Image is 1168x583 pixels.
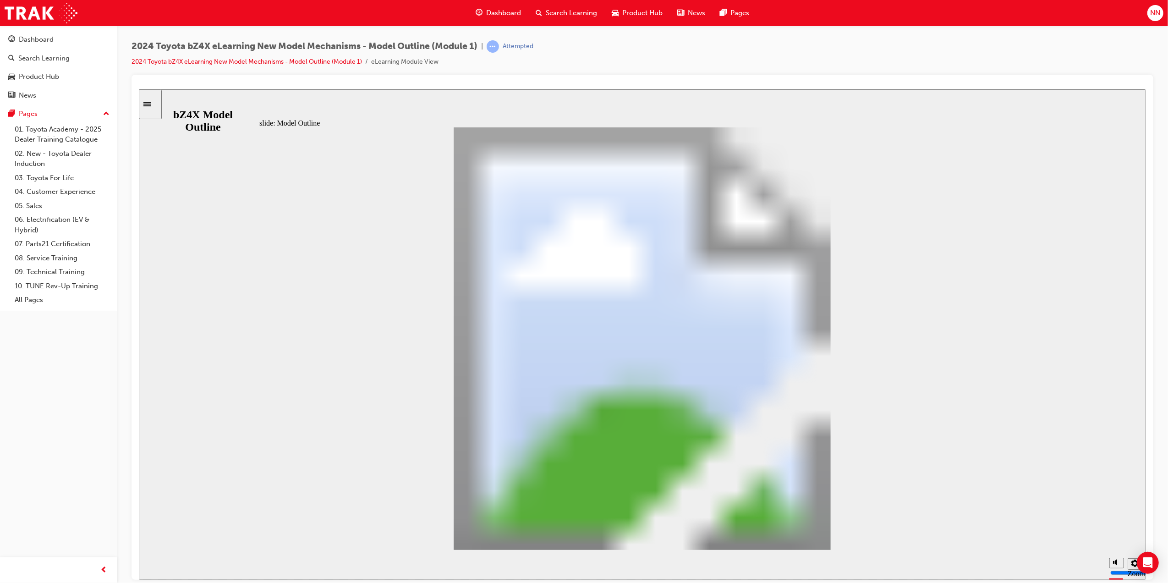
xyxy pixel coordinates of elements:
[4,105,113,122] button: Pages
[11,171,113,185] a: 03. Toyota For Life
[546,8,597,18] span: Search Learning
[103,108,110,120] span: up-icon
[11,185,113,199] a: 04. Customer Experience
[720,7,727,19] span: pages-icon
[11,199,113,213] a: 05. Sales
[536,7,542,19] span: search-icon
[5,3,77,23] img: Trak
[487,40,499,53] span: learningRecordVerb_ATTEMPT-icon
[966,461,1003,490] div: misc controls
[713,4,757,22] a: pages-iconPages
[971,468,985,479] button: volume
[4,29,113,105] button: DashboardSearch LearningProduct HubNews
[971,480,1031,487] input: volume
[4,68,113,85] a: Product Hub
[18,53,70,64] div: Search Learning
[1137,552,1159,574] div: Open Intercom Messenger
[11,279,113,293] a: 10. TUNE Rev-Up Training
[4,87,113,104] a: News
[622,8,663,18] span: Product Hub
[8,55,15,63] span: search-icon
[1150,8,1160,18] span: NN
[19,71,59,82] div: Product Hub
[468,4,528,22] a: guage-iconDashboard
[481,41,483,52] span: |
[11,251,113,265] a: 08. Service Training
[11,265,113,279] a: 09. Technical Training
[11,237,113,251] a: 07. Parts21 Certification
[670,4,713,22] a: news-iconNews
[4,31,113,48] a: Dashboard
[730,8,749,18] span: Pages
[8,110,15,118] span: pages-icon
[612,7,619,19] span: car-icon
[19,90,36,101] div: News
[132,58,362,66] a: 2024 Toyota bZ4X eLearning New Model Mechanisms - Model Outline (Module 1)
[989,480,1006,505] label: Zoom to fit
[19,34,54,45] div: Dashboard
[4,50,113,67] a: Search Learning
[11,122,113,147] a: 01. Toyota Academy - 2025 Dealer Training Catalogue
[11,293,113,307] a: All Pages
[677,7,684,19] span: news-icon
[688,8,705,18] span: News
[989,469,1003,480] button: settings
[8,92,15,100] span: news-icon
[11,147,113,171] a: 02. New - Toyota Dealer Induction
[486,8,521,18] span: Dashboard
[19,109,38,119] div: Pages
[101,565,108,576] span: prev-icon
[528,4,604,22] a: search-iconSearch Learning
[132,41,477,52] span: 2024 Toyota bZ4X eLearning New Model Mechanisms - Model Outline (Module 1)
[476,7,483,19] span: guage-icon
[8,73,15,81] span: car-icon
[1147,5,1163,21] button: NN
[503,42,533,51] div: Attempted
[371,57,439,67] li: eLearning Module View
[8,36,15,44] span: guage-icon
[11,213,113,237] a: 06. Electrification (EV & Hybrid)
[604,4,670,22] a: car-iconProduct Hub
